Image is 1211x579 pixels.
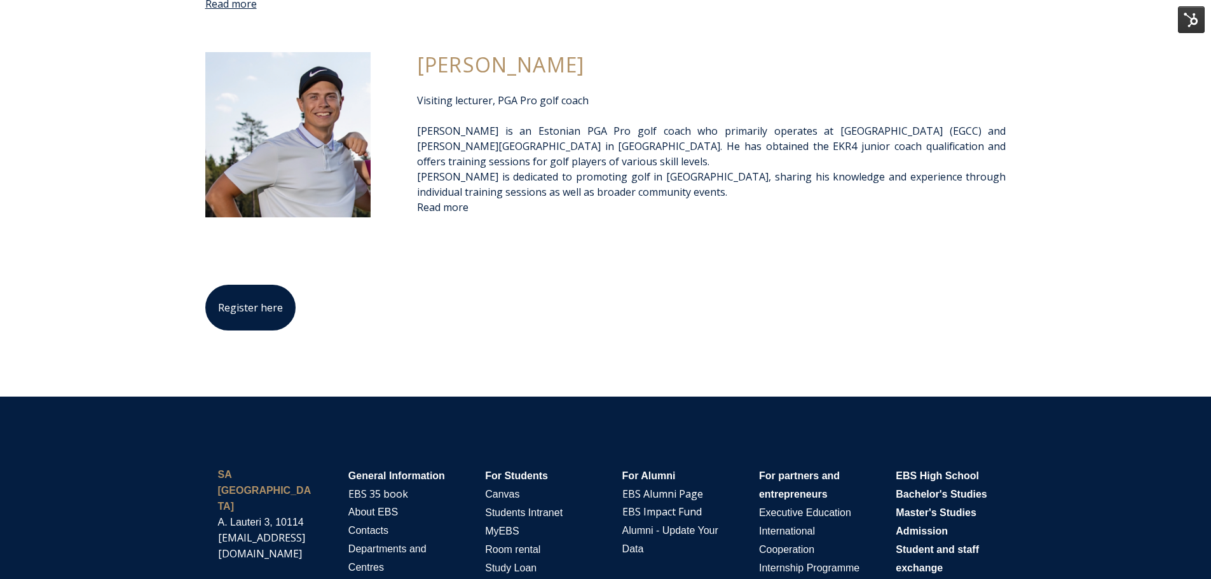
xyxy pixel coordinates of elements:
[485,544,540,555] span: Room rental
[348,487,408,501] a: EBS 35 book
[485,526,519,536] span: MyEBS
[348,523,388,537] a: Contacts
[218,517,304,528] span: A. Lauteri 3, 10114
[896,505,976,519] a: Master's Studies
[1178,6,1205,33] img: HubSpot Tools Menu Toggle
[348,470,445,481] span: General Information
[348,505,398,519] a: About EBS
[485,562,537,573] span: Study Loan
[759,470,840,500] span: For partners and entrepreneurs
[417,123,1006,200] div: [PERSON_NAME] is an Estonian PGA Pro golf coach who primarily operates at [GEOGRAPHIC_DATA] (EGCC...
[622,525,718,554] span: Alumni - Update Your Data
[485,507,563,518] span: Students Intranet
[417,200,469,214] a: Read more
[205,285,296,330] a: Register here
[622,505,702,519] a: EBS Impact Fund
[896,542,979,575] a: Student and staff exchange
[759,505,851,519] a: Executive Education
[485,470,548,481] span: For Students
[896,507,976,518] span: Master's Studies
[485,505,563,519] a: Students Intranet
[759,526,815,555] span: International Cooperation
[896,524,948,538] a: Admission
[759,524,815,556] a: International Cooperation
[417,51,584,78] span: [PERSON_NAME]
[485,489,519,500] span: Canvas
[348,543,427,573] span: Departments and Centres
[485,561,537,575] a: Study Loan
[759,562,859,573] span: Internship Programme
[218,531,305,561] a: [EMAIL_ADDRESS][DOMAIN_NAME]
[348,542,427,574] a: Departments and Centres
[348,525,388,536] span: Contacts
[485,524,519,538] a: MyEBS
[759,507,851,518] span: Executive Education
[348,507,398,517] span: About EBS
[896,489,987,500] span: Bachelor's Studies
[896,544,979,573] span: Student and staff exchange
[622,487,703,501] a: EBS Alumni Page
[759,561,859,575] a: Internship Programme
[485,487,519,501] a: Canvas
[622,523,718,555] a: Alumni - Update Your Data
[205,52,371,217] img: christofer-herman-250x250
[896,526,948,536] span: Admission
[485,542,540,556] a: Room rental
[622,470,676,481] span: For Alumni
[896,487,987,501] a: Bachelor's Studies
[417,93,1006,108] p: Visiting lecturer, PGA Pro golf coach
[896,468,979,482] a: EBS High School
[896,470,979,481] span: EBS High School
[218,469,311,512] strong: SA [GEOGRAPHIC_DATA]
